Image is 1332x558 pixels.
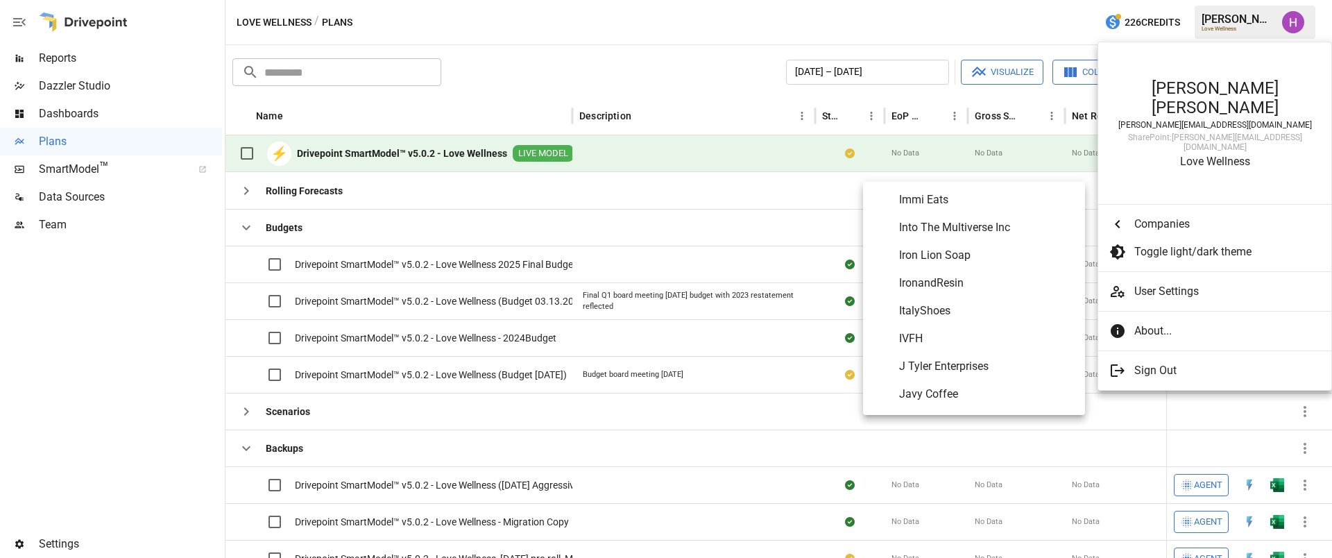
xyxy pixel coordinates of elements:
[899,303,1074,319] span: ItalyShoes
[899,219,1074,236] span: Into The Multiverse Inc
[1134,362,1309,379] span: Sign Out
[1112,133,1317,152] div: SharePoint: [PERSON_NAME][EMAIL_ADDRESS][DOMAIN_NAME]
[899,386,1074,403] span: Javy Coffee
[899,275,1074,291] span: IronandResin
[1112,155,1317,168] div: Love Wellness
[899,247,1074,264] span: Iron Lion Soap
[1134,323,1309,339] span: About...
[1112,78,1317,117] div: [PERSON_NAME] [PERSON_NAME]
[899,330,1074,347] span: IVFH
[1134,216,1309,232] span: Companies
[899,192,1074,208] span: Immi Eats
[899,358,1074,375] span: J Tyler Enterprises
[1112,120,1317,130] div: [PERSON_NAME][EMAIL_ADDRESS][DOMAIN_NAME]
[1134,244,1309,260] span: Toggle light/dark theme
[1134,283,1320,300] span: User Settings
